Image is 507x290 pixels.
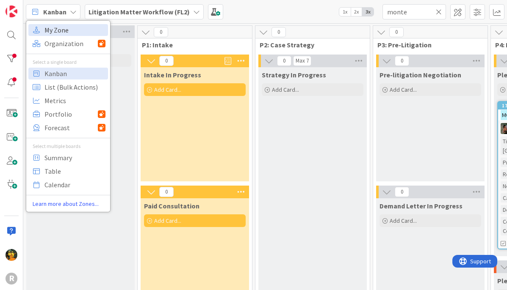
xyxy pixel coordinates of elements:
[144,202,199,210] span: Paid Consultation
[395,187,409,197] span: 0
[28,152,108,164] a: Summary
[395,56,409,66] span: 0
[28,68,108,79] a: Kanban
[28,38,108,49] a: Organization
[28,165,108,177] a: Table
[28,108,108,120] a: Portfolio
[339,8,351,16] span: 1x
[380,71,461,79] span: Pre-litigation Negotiation
[6,249,17,261] img: MR
[382,4,446,19] input: Quick Filter...
[44,67,105,80] span: Kanban
[272,86,299,93] span: Add Card...
[28,81,108,93] a: List (Bulk Actions)
[362,8,374,16] span: 3x
[154,217,181,224] span: Add Card...
[154,86,181,93] span: Add Card...
[296,59,309,63] div: Max 7
[272,27,286,37] span: 0
[262,71,326,79] span: Strategy In Progress
[89,8,190,16] b: Litigation Matter Workflow (FL2)
[159,187,174,197] span: 0
[260,41,359,49] span: P2: Case Strategy
[26,142,110,150] div: Select multiple boards
[28,24,108,36] a: My Zone
[390,217,417,224] span: Add Card...
[377,41,477,49] span: P3: Pre-Litigation
[144,71,201,79] span: Intake In Progress
[26,58,110,66] div: Select a single board
[44,81,105,93] span: List (Bulk Actions)
[389,27,404,37] span: 0
[44,24,105,36] span: My Zone
[154,27,168,37] span: 0
[390,86,417,93] span: Add Card...
[44,165,105,178] span: Table
[44,37,98,50] span: Organization
[26,200,110,208] a: Learn more about Zones...
[28,95,108,107] a: Metrics
[18,1,39,11] span: Support
[6,273,17,285] div: R
[159,56,174,66] span: 0
[277,56,291,66] span: 0
[44,121,98,134] span: Forecast
[28,179,108,191] a: Calendar
[351,8,362,16] span: 2x
[44,178,105,191] span: Calendar
[142,41,241,49] span: P1: Intake
[44,151,105,164] span: Summary
[380,202,463,210] span: Demand Letter In Progress
[6,5,17,17] img: Visit kanbanzone.com
[43,7,66,17] span: Kanban
[44,108,98,120] span: Portfolio
[44,94,105,107] span: Metrics
[28,122,108,134] a: Forecast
